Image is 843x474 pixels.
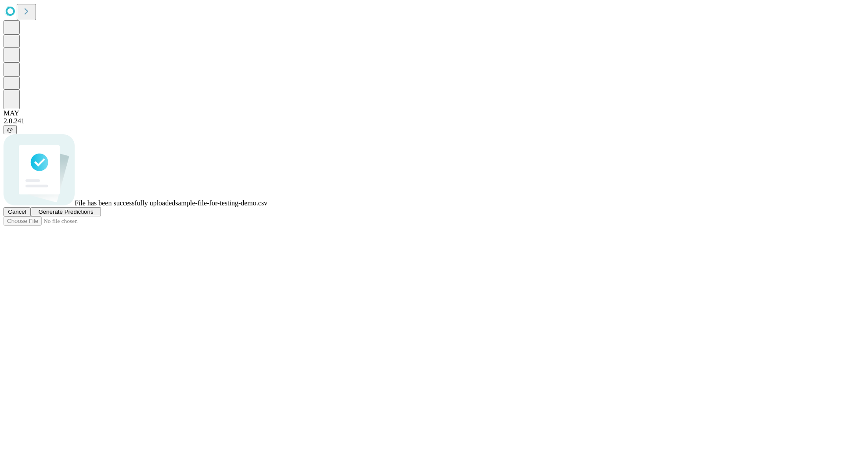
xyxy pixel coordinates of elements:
span: sample-file-for-testing-demo.csv [175,199,267,207]
span: File has been successfully uploaded [75,199,175,207]
button: Cancel [4,207,31,216]
div: 2.0.241 [4,117,839,125]
div: MAY [4,109,839,117]
span: Generate Predictions [38,208,93,215]
span: @ [7,126,13,133]
span: Cancel [8,208,26,215]
button: Generate Predictions [31,207,101,216]
button: @ [4,125,17,134]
